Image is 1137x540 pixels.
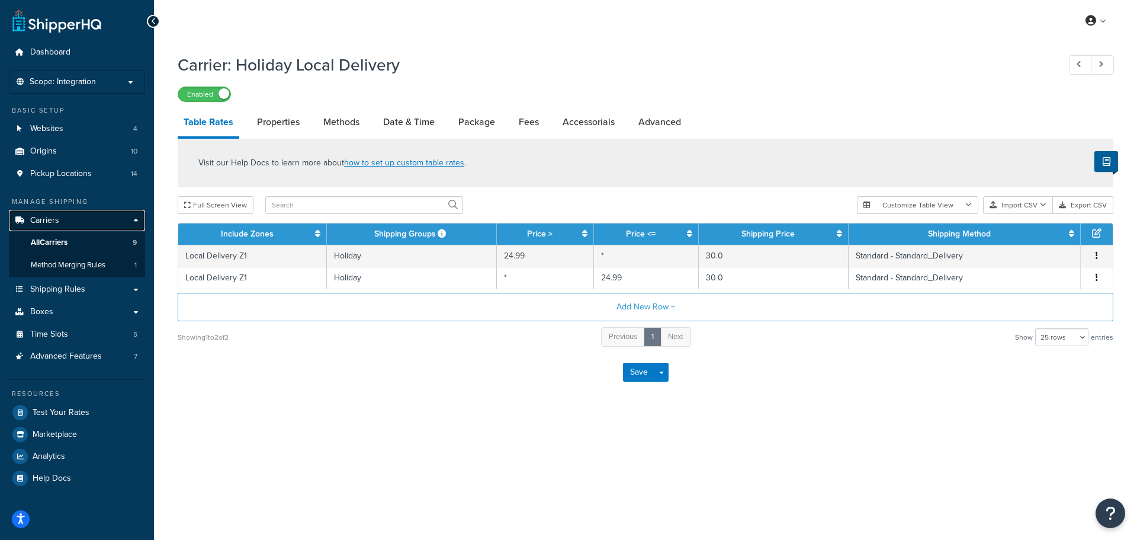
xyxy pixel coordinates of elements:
[9,118,145,140] li: Websites
[30,146,57,156] span: Origins
[327,223,497,245] th: Shipping Groups
[9,232,145,254] a: AllCarriers9
[9,197,145,207] div: Manage Shipping
[178,53,1047,76] h1: Carrier: Holiday Local Delivery
[178,329,229,346] div: Showing 1 to 2 of 2
[30,330,68,340] span: Time Slots
[9,346,145,368] li: Advanced Features
[626,228,656,240] a: Price <=
[9,324,145,346] a: Time Slots5
[1069,55,1092,75] a: Previous Record
[30,352,102,362] span: Advanced Features
[452,108,501,136] a: Package
[344,156,464,169] a: how to set up custom table rates
[9,163,145,185] a: Pickup Locations14
[9,106,145,116] div: Basic Setup
[1091,55,1114,75] a: Next Record
[9,402,145,423] a: Test Your Rates
[9,468,145,489] a: Help Docs
[33,408,89,418] span: Test Your Rates
[557,108,621,136] a: Accessorials
[178,293,1113,321] button: Add New Row +
[221,228,274,240] a: Include Zones
[9,254,145,276] a: Method Merging Rules1
[30,216,59,226] span: Carriers
[609,331,637,342] span: Previous
[1053,196,1113,214] button: Export CSV
[9,324,145,346] li: Time Slots
[857,196,978,214] button: Customize Table View
[668,331,683,342] span: Next
[30,77,96,87] span: Scope: Integration
[1096,499,1125,528] button: Open Resource Center
[9,163,145,185] li: Pickup Locations
[1094,151,1118,172] button: Show Help Docs
[133,330,137,340] span: 5
[133,124,137,134] span: 4
[644,327,661,347] a: 1
[30,169,92,179] span: Pickup Locations
[317,108,365,136] a: Methods
[9,424,145,445] a: Marketplace
[9,140,145,162] a: Origins10
[699,267,849,289] td: 30.0
[251,108,306,136] a: Properties
[594,267,699,289] td: 24.99
[9,254,145,276] li: Method Merging Rules
[9,346,145,368] a: Advanced Features7
[265,196,463,214] input: Search
[513,108,545,136] a: Fees
[9,118,145,140] a: Websites4
[9,279,145,301] a: Shipping Rules
[178,108,239,139] a: Table Rates
[30,285,85,295] span: Shipping Rules
[632,108,687,136] a: Advanced
[33,474,71,484] span: Help Docs
[9,210,145,277] li: Carriers
[30,47,70,57] span: Dashboard
[527,228,553,240] a: Price >
[377,108,441,136] a: Date & Time
[134,352,137,362] span: 7
[134,260,137,270] span: 1
[9,446,145,467] a: Analytics
[31,260,105,270] span: Method Merging Rules
[849,267,1081,289] td: Standard - Standard_Delivery
[131,146,137,156] span: 10
[33,452,65,462] span: Analytics
[983,196,1053,214] button: Import CSV
[699,245,849,267] td: 30.0
[327,245,497,267] td: Holiday
[1015,329,1033,346] span: Show
[9,140,145,162] li: Origins
[741,228,795,240] a: Shipping Price
[327,267,497,289] td: Holiday
[30,307,53,317] span: Boxes
[133,238,137,248] span: 9
[660,327,691,347] a: Next
[33,430,77,440] span: Marketplace
[623,363,655,382] button: Save
[178,245,327,267] td: Local Delivery Z1
[1091,329,1113,346] span: entries
[178,267,327,289] td: Local Delivery Z1
[9,210,145,232] a: Carriers
[131,169,137,179] span: 14
[198,156,466,170] p: Visit our Help Docs to learn more about .
[9,41,145,63] a: Dashboard
[497,245,594,267] td: 24.99
[30,124,63,134] span: Websites
[849,245,1081,267] td: Standard - Standard_Delivery
[9,301,145,323] a: Boxes
[928,228,991,240] a: Shipping Method
[601,327,645,347] a: Previous
[31,238,68,248] span: All Carriers
[9,389,145,399] div: Resources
